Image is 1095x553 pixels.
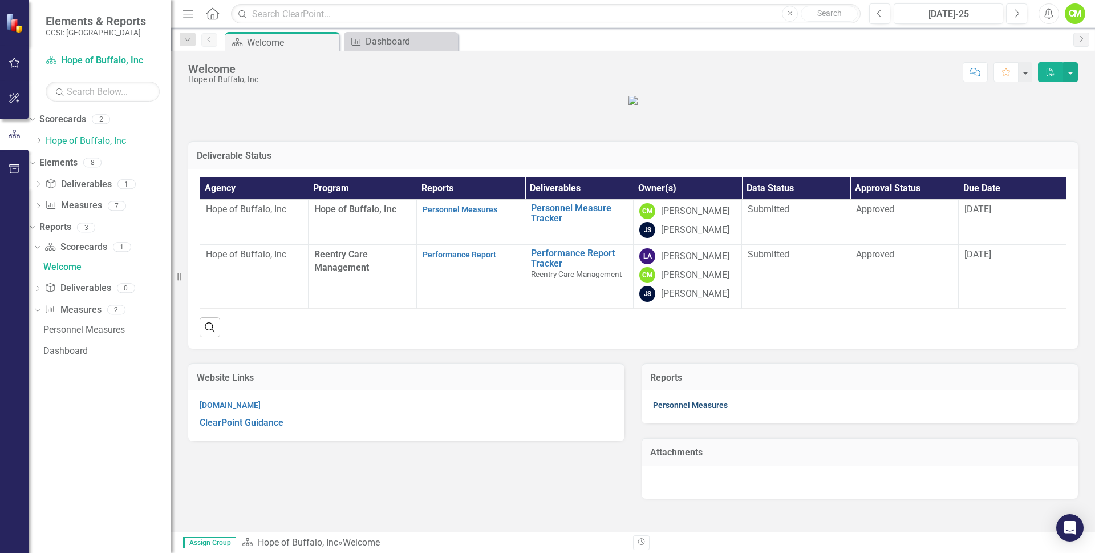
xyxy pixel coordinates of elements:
[182,537,236,548] span: Assign Group
[525,200,634,245] td: Double-Click to Edit Right Click for Context Menu
[856,204,894,215] span: Approved
[661,205,729,218] div: [PERSON_NAME]
[742,245,850,309] td: Double-Click to Edit
[40,342,171,360] a: Dashboard
[247,35,336,50] div: Welcome
[45,199,102,212] a: Measures
[628,96,638,105] img: Peaceprints-logo-final-Blue-2-1-300x118.png
[6,13,26,33] img: ClearPoint Strategy
[46,14,146,28] span: Elements & Reports
[188,63,258,75] div: Welcome
[964,249,991,260] span: [DATE]
[43,325,171,335] div: Personnel Measures
[850,200,959,245] td: Double-Click to Edit
[817,9,842,18] span: Search
[661,288,729,301] div: [PERSON_NAME]
[748,249,789,260] span: Submitted
[108,201,126,211] div: 7
[258,537,338,548] a: Hope of Buffalo, Inc
[197,373,616,383] h3: Website Links
[46,135,171,148] a: Hope of Buffalo, Inc
[46,54,160,67] a: Hope of Buffalo, Inc
[39,113,86,126] a: Scorecards
[748,204,789,215] span: Submitted
[188,75,258,84] div: Hope of Buffalo, Inc
[531,269,622,278] span: Reentry Care Management
[653,401,728,410] a: Personnel Measures
[107,305,125,314] div: 2
[639,286,655,302] div: JS
[314,204,396,215] span: Hope of Buffalo, Inc
[856,249,894,260] span: Approved
[650,447,1069,458] h3: Attachments
[77,223,95,232] div: 3
[423,250,496,259] a: Performance Report
[661,224,729,237] div: [PERSON_NAME]
[639,222,655,238] div: JS
[639,267,655,283] div: CM
[46,28,146,37] small: CCSI: [GEOGRAPHIC_DATA]
[231,4,861,24] input: Search ClearPoint...
[639,203,655,219] div: CM
[40,321,171,339] a: Personnel Measures
[200,401,261,410] a: [DOMAIN_NAME]
[742,200,850,245] td: Double-Click to Edit
[242,536,624,550] div: »
[40,258,171,276] a: Welcome
[43,262,171,272] div: Welcome
[801,6,858,22] button: Search
[1065,3,1085,24] button: CM
[39,221,71,234] a: Reports
[423,205,497,214] a: Personnel Measures
[39,156,78,169] a: Elements
[113,243,131,252] div: 1
[206,203,302,216] p: Hope of Buffalo, Inc
[347,34,455,49] a: Dashboard
[661,269,729,282] div: [PERSON_NAME]
[650,373,1069,383] h3: Reports
[343,537,380,548] div: Welcome
[531,248,627,268] a: Performance Report Tracker
[898,7,999,21] div: [DATE]-25
[661,250,729,263] div: [PERSON_NAME]
[44,282,111,295] a: Deliverables
[314,249,369,273] span: Reentry Care Management
[43,346,171,356] div: Dashboard
[117,284,135,293] div: 0
[92,115,110,124] div: 2
[964,204,991,215] span: [DATE]
[894,3,1003,24] button: [DATE]-25
[44,304,101,317] a: Measures
[366,34,455,49] div: Dashboard
[83,158,102,167] div: 8
[44,241,107,254] a: Scorecards
[46,82,160,102] input: Search Below...
[197,151,1069,161] h3: Deliverable Status
[206,248,302,261] p: Hope of Buffalo, Inc
[1056,514,1084,542] div: Open Intercom Messenger
[45,178,111,191] a: Deliverables
[531,203,627,223] a: Personnel Measure Tracker
[200,417,283,428] a: ClearPoint Guidance
[639,248,655,264] div: LA
[117,179,136,189] div: 1
[850,245,959,309] td: Double-Click to Edit
[525,245,634,309] td: Double-Click to Edit Right Click for Context Menu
